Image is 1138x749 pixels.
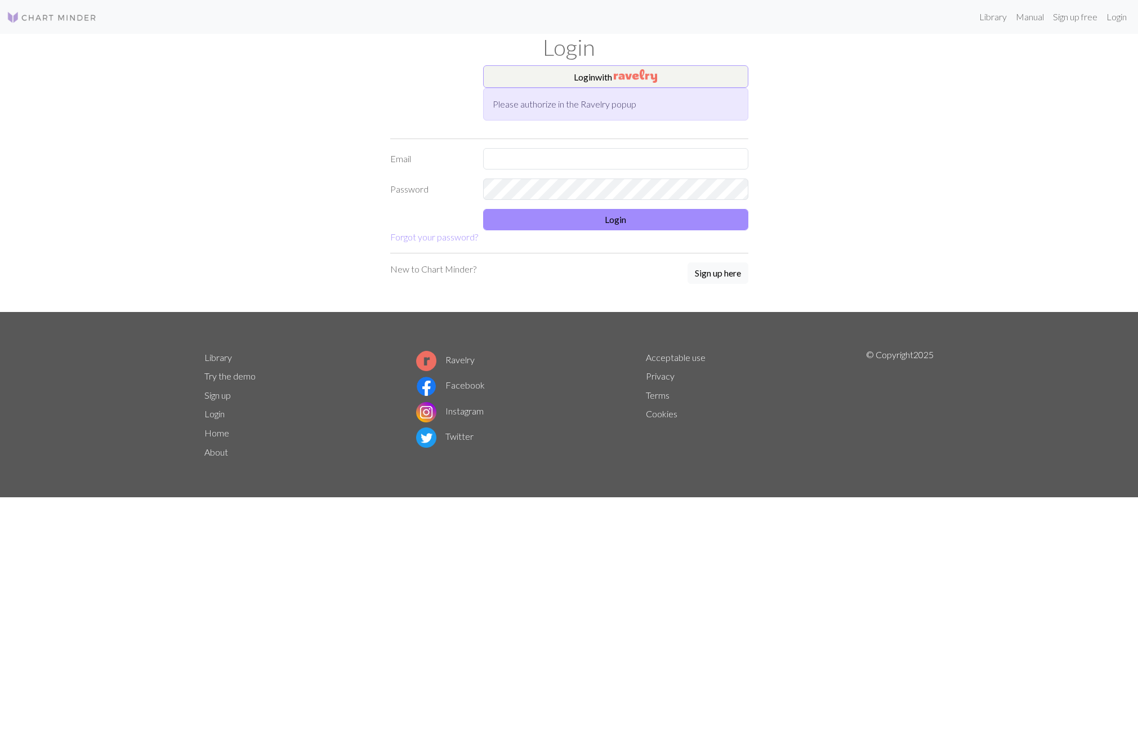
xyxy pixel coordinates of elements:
[483,88,748,121] div: Please authorize in the Ravelry popup
[416,380,485,390] a: Facebook
[198,34,941,61] h1: Login
[614,69,657,83] img: Ravelry
[416,351,436,371] img: Ravelry logo
[416,431,474,442] a: Twitter
[416,402,436,422] img: Instagram logo
[688,262,748,285] a: Sign up here
[483,65,748,88] button: Loginwith
[688,262,748,284] button: Sign up here
[646,352,706,363] a: Acceptable use
[204,427,229,438] a: Home
[204,447,228,457] a: About
[390,262,476,276] p: New to Chart Minder?
[383,148,476,170] label: Email
[975,6,1011,28] a: Library
[416,376,436,396] img: Facebook logo
[416,354,475,365] a: Ravelry
[1102,6,1131,28] a: Login
[483,209,748,230] button: Login
[416,405,484,416] a: Instagram
[416,427,436,448] img: Twitter logo
[1048,6,1102,28] a: Sign up free
[866,348,934,462] p: © Copyright 2025
[390,231,478,242] a: Forgot your password?
[204,390,231,400] a: Sign up
[646,390,670,400] a: Terms
[646,371,675,381] a: Privacy
[646,408,677,419] a: Cookies
[204,408,225,419] a: Login
[204,371,256,381] a: Try the demo
[1011,6,1048,28] a: Manual
[383,179,476,200] label: Password
[7,11,97,24] img: Logo
[204,352,232,363] a: Library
